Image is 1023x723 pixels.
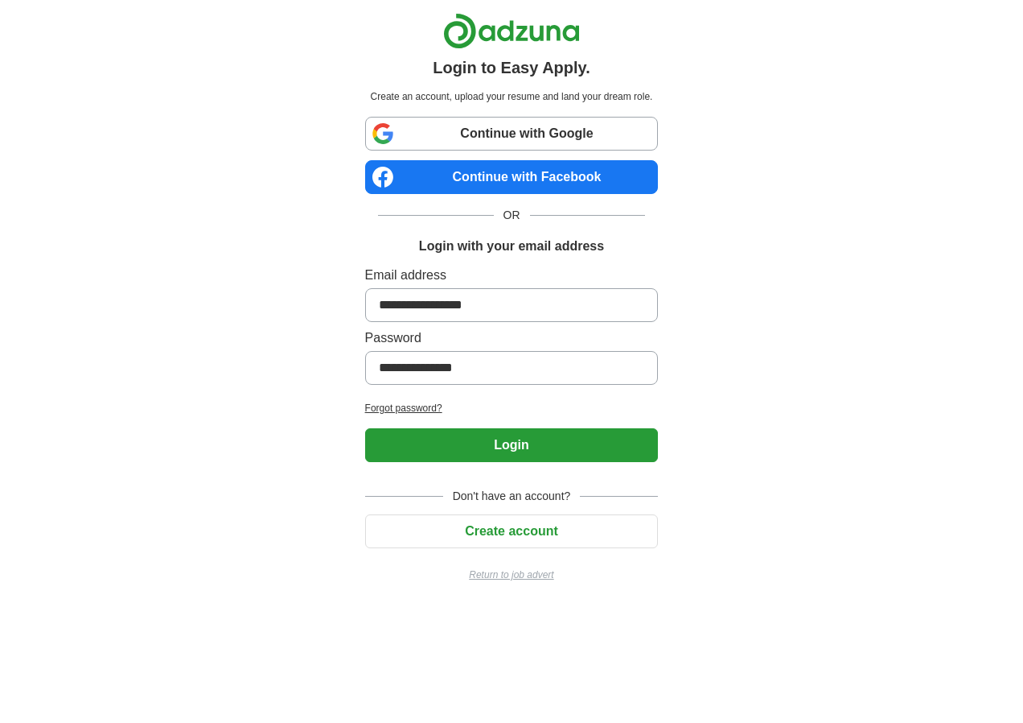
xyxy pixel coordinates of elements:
[443,13,580,49] img: Adzuna logo
[365,514,659,548] button: Create account
[368,89,655,104] p: Create an account, upload your resume and land your dream role.
[433,56,590,80] h1: Login to Easy Apply.
[443,488,581,505] span: Don't have an account?
[365,568,659,582] a: Return to job advert
[365,117,659,151] a: Continue with Google
[365,266,659,285] label: Email address
[365,328,659,348] label: Password
[365,401,659,415] a: Forgot password?
[365,160,659,194] a: Continue with Facebook
[365,428,659,462] button: Login
[494,207,530,224] span: OR
[365,524,659,538] a: Create account
[419,237,604,256] h1: Login with your email address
